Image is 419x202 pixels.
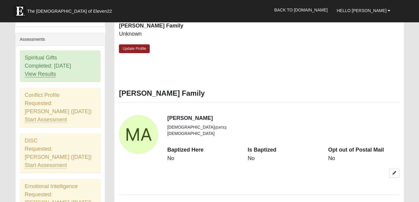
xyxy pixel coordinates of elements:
dt: Opt out of Postal Mail [328,146,399,154]
h4: [PERSON_NAME] [167,115,399,122]
a: Back to [DOMAIN_NAME] [270,2,332,18]
dd: No [328,155,399,162]
a: Start Assessment [25,162,67,168]
a: Hello [PERSON_NAME] [332,3,395,18]
dt: [PERSON_NAME] Family [119,22,254,30]
dd: Unknown [119,30,254,38]
small: ([DATE]) [215,126,227,129]
a: Edit Max Ashworth [389,169,399,178]
dt: Baptized Here [167,146,238,154]
span: The [DEMOGRAPHIC_DATA] of Eleven22 [27,8,112,14]
div: Assessments [15,33,105,46]
li: [DEMOGRAPHIC_DATA] [167,130,238,137]
div: DISC Requested: [PERSON_NAME] ([DATE]) [20,134,101,173]
a: Update Profile [119,44,150,53]
div: Spiritual Gifts Completed: [DATE] [20,51,101,82]
dd: No [248,155,319,162]
dt: Is Baptized [248,146,319,154]
h3: [PERSON_NAME] Family [119,89,399,98]
a: The [DEMOGRAPHIC_DATA] of Eleven22 [11,2,131,17]
img: Eleven22 logo [14,5,26,17]
a: View Results [25,71,56,77]
dd: No [167,155,238,162]
a: Start Assessment [25,117,67,123]
li: [DEMOGRAPHIC_DATA] [167,124,238,130]
div: Conflict Profile Requested: [PERSON_NAME] ([DATE]) [20,88,101,127]
a: View Fullsize Photo [119,115,158,154]
span: Hello [PERSON_NAME] [337,8,386,13]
